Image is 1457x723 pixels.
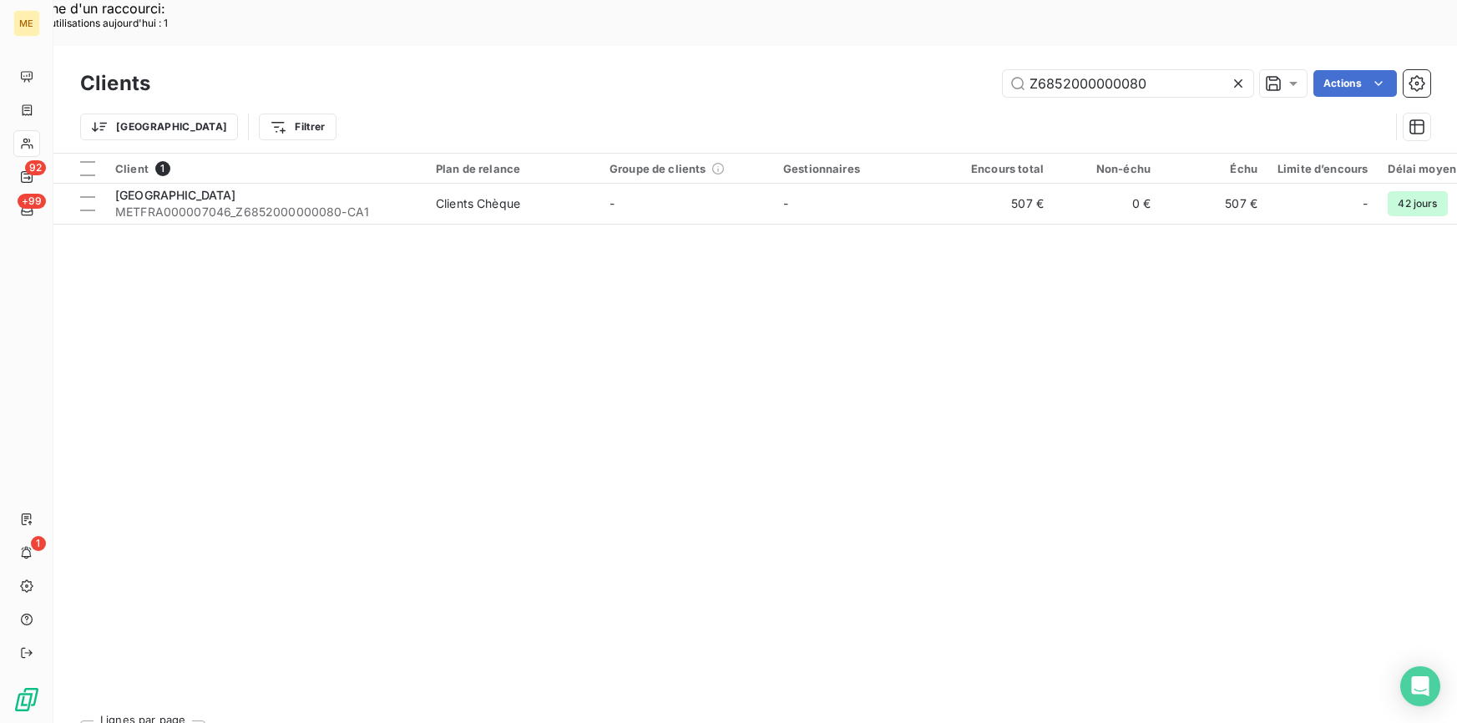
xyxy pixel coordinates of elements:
[1171,162,1257,175] div: Échu
[783,196,788,210] span: -
[1363,195,1368,212] span: -
[115,188,236,202] span: [GEOGRAPHIC_DATA]
[436,162,589,175] div: Plan de relance
[610,196,615,210] span: -
[25,160,46,175] span: 92
[1388,191,1447,216] span: 42 jours
[115,162,149,175] span: Client
[610,162,706,175] span: Groupe de clients
[1064,162,1151,175] div: Non-échu
[80,68,150,99] h3: Clients
[947,184,1054,224] td: 507 €
[80,114,238,140] button: [GEOGRAPHIC_DATA]
[259,114,336,140] button: Filtrer
[31,536,46,551] span: 1
[13,686,40,713] img: Logo LeanPay
[783,162,937,175] div: Gestionnaires
[18,194,46,209] span: +99
[1003,70,1253,97] input: Rechercher
[1161,184,1267,224] td: 507 €
[155,161,170,176] span: 1
[115,204,416,220] span: METFRA000007046_Z6852000000080-CA1
[436,195,520,212] div: Clients Chèque
[1400,666,1440,706] div: Open Intercom Messenger
[1054,184,1161,224] td: 0 €
[1313,70,1397,97] button: Actions
[1277,162,1368,175] div: Limite d’encours
[957,162,1044,175] div: Encours total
